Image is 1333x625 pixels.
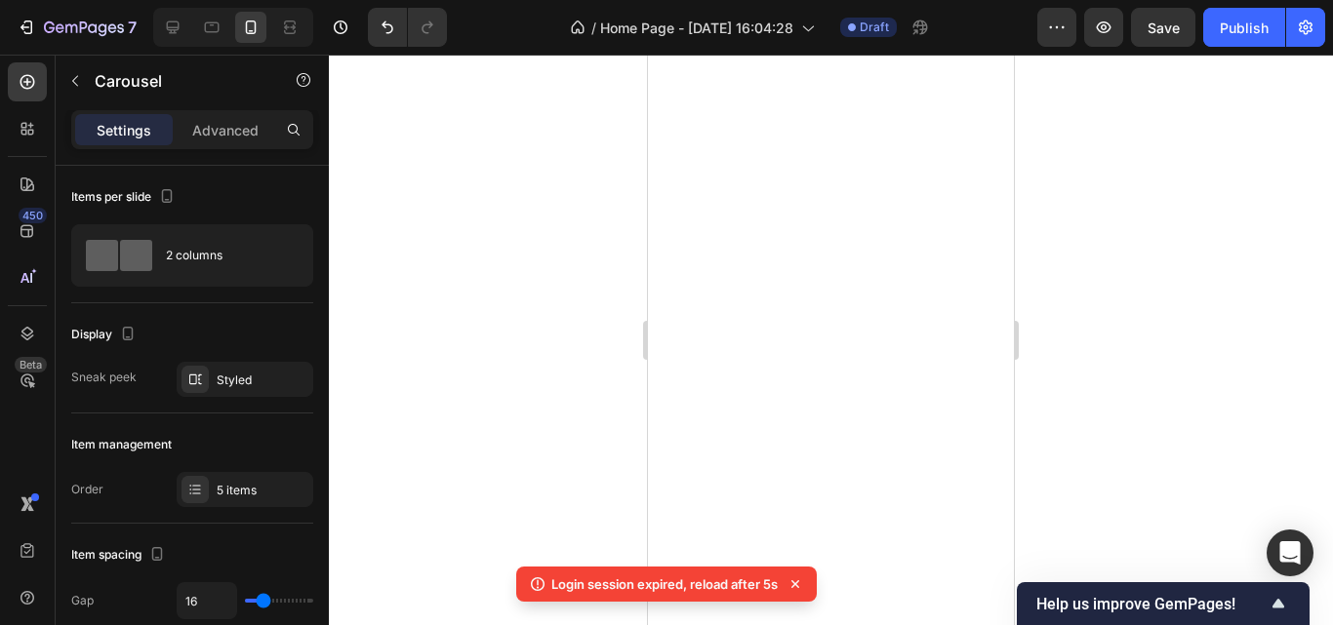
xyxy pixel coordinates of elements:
span: Help us improve GemPages! [1036,595,1267,613]
div: Beta [15,357,47,372]
span: Draft [860,19,889,36]
div: Open Intercom Messenger [1267,529,1313,576]
div: Styled [217,371,308,389]
p: Carousel [95,69,261,93]
div: Undo/Redo [368,8,447,47]
div: Publish [1220,18,1269,38]
div: Order [71,481,103,498]
button: 7 [8,8,145,47]
span: Save [1148,20,1180,36]
iframe: Design area [648,55,1014,625]
p: Settings [97,120,151,140]
div: 2 columns [166,233,285,278]
div: Gap [71,592,94,609]
p: Login session expired, reload after 5s [551,574,778,594]
input: Auto [178,583,236,618]
button: Show survey - Help us improve GemPages! [1036,592,1290,615]
span: Home Page - [DATE] 16:04:28 [600,18,793,38]
div: 5 items [217,482,308,499]
div: Sneak peek [71,369,137,386]
div: 450 [19,208,47,223]
div: Items per slide [71,184,179,211]
span: / [591,18,596,38]
div: Item management [71,436,172,453]
button: Publish [1203,8,1285,47]
p: Advanced [192,120,259,140]
div: Display [71,322,140,348]
button: Save [1131,8,1195,47]
div: Item spacing [71,542,169,568]
p: 7 [128,16,137,39]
